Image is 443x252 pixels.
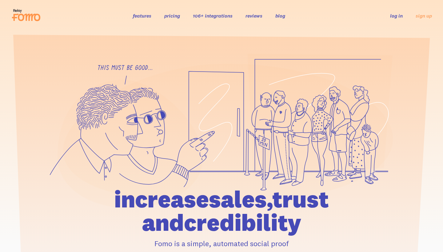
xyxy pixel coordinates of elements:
a: 106+ integrations [193,13,233,19]
a: reviews [245,13,262,19]
h1: increase sales, trust and credibility [79,187,364,234]
a: log in [390,13,403,19]
a: sign up [416,13,432,19]
a: features [133,13,151,19]
a: pricing [164,13,180,19]
a: blog [275,13,285,19]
